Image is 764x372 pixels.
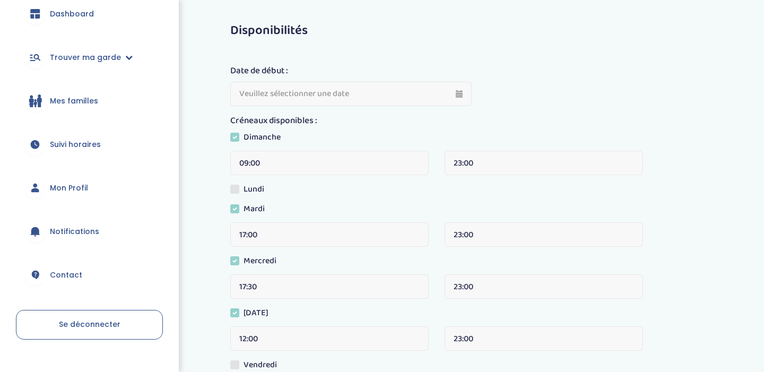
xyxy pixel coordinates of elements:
a: Contact [16,256,163,294]
label: Date de début : [230,64,288,78]
label: Lundi [230,183,272,199]
span: Trouver ma garde [50,52,121,63]
span: Notifications [50,226,99,237]
label: [DATE] [230,307,276,323]
span: Contact [50,270,82,281]
span: Se déconnecter [59,319,120,330]
span: Suivi horaires [50,139,101,150]
a: Trouver ma garde [16,38,163,76]
a: Mon Profil [16,169,163,207]
a: Notifications [16,212,163,250]
label: Dimanche [230,131,289,147]
input: Veuillez sélectionner une date [230,82,472,106]
label: Mardi [230,203,273,219]
a: Suivi horaires [16,125,163,163]
a: Mes familles [16,82,163,120]
span: Mes familles [50,96,98,107]
label: Mercredi [230,255,284,271]
span: Dashboard [50,8,94,20]
a: Se déconnecter [16,310,163,340]
label: Créneaux disponibles : [230,114,317,128]
span: Mon Profil [50,183,88,194]
h3: Disponibilités [230,24,729,38]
